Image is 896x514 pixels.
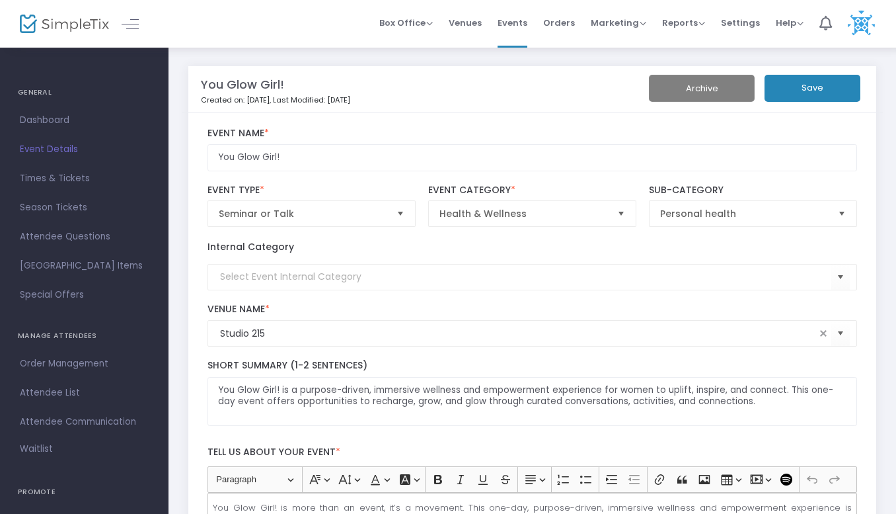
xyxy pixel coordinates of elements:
span: Short Summary (1-2 Sentences) [207,359,367,372]
span: Special Offers [20,286,149,304]
span: Seminar or Talk [219,207,386,220]
button: Save [765,75,860,102]
span: Waitlist [20,443,53,456]
span: Marketing [591,17,646,29]
h4: GENERAL [18,79,151,106]
input: Enter Event Name [207,144,858,171]
label: Venue Name [207,304,858,316]
span: Dashboard [20,112,149,129]
span: Events [498,6,527,40]
m-panel-title: You Glow Girl! [201,75,284,93]
span: Attendee List [20,384,149,402]
h4: PROMOTE [18,479,151,505]
span: Event Details [20,141,149,158]
span: Attendee Communication [20,413,149,431]
span: [GEOGRAPHIC_DATA] Items [20,257,149,275]
span: Settings [721,6,760,40]
button: Select [831,263,850,290]
p: Created on: [DATE] [201,95,643,106]
label: Sub-Category [649,185,857,196]
button: Archive [649,75,755,102]
span: Attendee Questions [20,228,149,245]
button: Select [833,201,851,226]
span: Health & Wellness [439,207,607,220]
span: Order Management [20,355,149,372]
span: Box Office [379,17,433,29]
label: Tell us about your event [201,439,864,466]
input: Select Venue [220,327,816,341]
span: Venues [449,6,482,40]
button: Select [612,201,630,226]
button: Paragraph [210,470,299,490]
label: Event Name [207,128,858,140]
span: Times & Tickets [20,170,149,187]
input: Select Event Internal Category [220,270,832,284]
span: Orders [543,6,575,40]
label: Event Category [428,185,636,196]
span: clear [815,325,831,341]
h4: MANAGE ATTENDEES [18,323,151,349]
button: Select [391,201,410,226]
span: Personal health [660,207,827,220]
span: Reports [662,17,705,29]
span: Paragraph [216,472,285,488]
button: Select [831,320,850,347]
div: Editor toolbar [207,466,858,493]
span: Help [776,17,803,29]
label: Event Type [207,185,416,196]
span: , Last Modified: [DATE] [270,95,350,105]
span: Season Tickets [20,199,149,216]
label: Internal Category [207,240,294,254]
